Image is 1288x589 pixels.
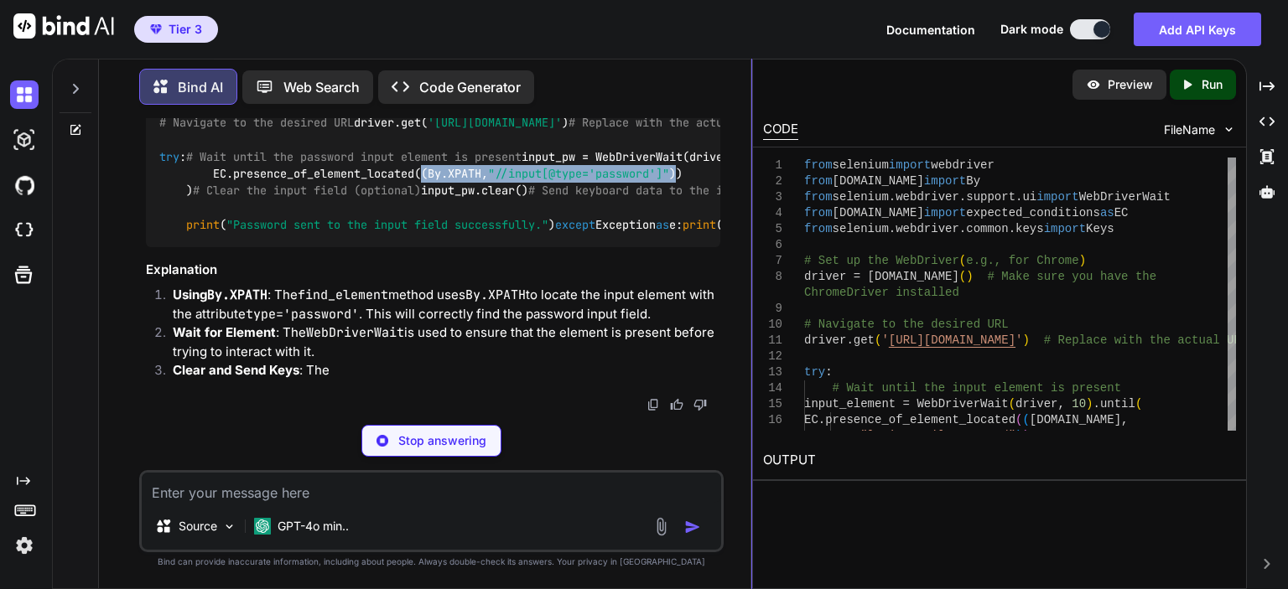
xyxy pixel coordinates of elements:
[173,287,267,302] strong: Using
[833,222,1044,235] span: selenium.webdriver.common.keys
[298,287,388,303] code: find_element
[1072,397,1086,411] span: 10
[528,183,790,199] span: # Send keyboard data to the input field
[159,323,720,361] li: : The is used to ensure that the element is present before trying to interact with it.
[804,270,959,283] span: driver = [DOMAIN_NAME]
[10,126,39,154] img: darkAi-studio
[763,412,782,428] div: 16
[889,333,1015,347] span: [URL][DOMAIN_NAME]
[222,519,236,534] img: Pick Models
[924,206,966,220] span: import
[178,77,223,97] p: Bind AI
[1044,333,1249,347] span: # Replace with the actual URL
[569,115,763,130] span: # Replace with the actual URL
[10,216,39,245] img: cloudideIcon
[1015,413,1022,426] span: (
[931,158,995,172] span: webdriver
[226,218,548,233] span: "Password sent to the input field successfully."
[684,519,701,535] img: icon
[959,270,966,283] span: (
[882,333,889,347] span: '
[159,361,720,385] li: : The
[1108,76,1153,93] p: Preview
[1023,429,1030,442] span: )
[1086,77,1101,92] img: preview
[179,518,217,535] p: Source
[763,364,782,380] div: 13
[159,115,354,130] span: # Navigate to the desired URL
[860,429,1015,442] span: "login-email-password"
[186,218,220,233] span: print
[1036,190,1078,204] span: import
[763,269,782,285] div: 8
[804,222,833,235] span: from
[419,77,521,97] p: Code Generator
[647,398,660,411] img: copy
[886,23,975,37] span: Documentation
[924,174,966,188] span: import
[889,158,931,172] span: import
[763,237,782,253] div: 6
[1079,254,1086,267] span: )
[804,174,833,188] span: from
[254,518,271,535] img: GPT-4o mini
[10,531,39,560] img: settings
[146,261,720,280] h3: Explanation
[428,115,562,130] span: '[URL][DOMAIN_NAME]'
[10,80,39,109] img: darkChat
[1134,13,1261,46] button: Add API Keys
[1009,397,1015,411] span: (
[1015,429,1022,442] span: )
[833,381,1121,395] span: # Wait until the input element is present
[804,190,833,204] span: from
[1086,222,1114,235] span: Keys
[825,365,832,379] span: :
[833,174,924,188] span: [DOMAIN_NAME]
[753,441,1246,480] h2: OUTPUT
[804,254,959,267] span: # Set up the WebDriver
[1044,222,1086,235] span: import
[804,286,959,299] span: ChromeDriver installed
[875,333,881,347] span: (
[173,362,299,378] strong: Clear and Send Keys
[159,149,179,164] span: try
[283,77,360,97] p: Web Search
[763,380,782,396] div: 14
[555,218,595,233] span: except
[278,518,349,535] p: GPT-4o min..
[763,253,782,269] div: 7
[1058,397,1065,411] span: ,
[763,301,782,317] div: 9
[966,254,1078,267] span: e.g., for Chrome
[159,286,720,323] li: : The method uses to locate the input element with the attribute . This will correctly find the p...
[1202,76,1223,93] p: Run
[966,174,980,188] span: By
[1121,413,1128,426] span: ,
[488,166,669,181] span: "//input[@type='password']"
[1015,397,1057,411] span: driver
[833,206,924,220] span: [DOMAIN_NAME]
[763,396,782,412] div: 15
[959,254,966,267] span: (
[804,397,1009,411] span: input_element = WebDriverWait
[1023,333,1030,347] span: )
[966,206,1100,220] span: expected_conditions
[683,218,716,233] span: print
[207,287,267,303] code: By.XPATH
[139,555,724,568] p: Bind can provide inaccurate information, including about people. Always double-check its answers....
[1000,21,1063,38] span: Dark mode
[150,24,162,34] img: premium
[186,149,522,164] span: # Wait until the password input element is present
[833,158,889,172] span: selenium
[693,398,707,411] img: dislike
[833,190,1037,204] span: selenium.webdriver.support.ui
[193,183,421,199] span: # Clear the input field (optional)
[804,158,833,172] span: from
[1030,413,1121,426] span: [DOMAIN_NAME]
[804,333,875,347] span: driver.get
[1114,206,1129,220] span: EC
[763,317,782,333] div: 10
[173,324,276,340] strong: Wait for Element
[1135,397,1142,411] span: (
[652,517,671,536] img: attachment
